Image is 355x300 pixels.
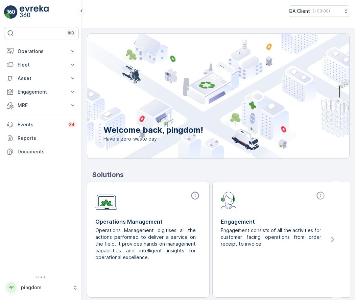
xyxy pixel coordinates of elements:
[221,191,237,210] img: module-icon
[313,8,330,14] p: ( +03:00 )
[67,30,74,36] p: ⌘B
[18,135,76,142] p: Reports
[69,122,75,127] p: 34
[21,284,69,291] p: pingdom
[4,85,79,99] button: Engagement
[18,102,65,109] p: MRF
[221,218,327,226] p: Engagement
[95,227,196,261] p: Operations Management digitises all the actions performed to deliver a service on the field. It p...
[18,89,65,95] p: Engagement
[4,118,79,131] a: Events34
[289,5,350,17] button: QA Client(+03:00)
[221,227,321,247] p: Engagement consists of all the activities for customer facing operations from order receipt to in...
[95,191,117,210] img: module-icon
[95,218,201,226] p: Operations Management
[6,282,17,293] div: PP
[18,121,64,128] p: Events
[18,61,65,68] p: Fleet
[4,275,79,279] span: v 1.48.1
[103,135,203,142] span: Have a zero-waste day
[4,131,79,145] a: Reports
[92,170,350,180] p: Solutions
[18,48,65,55] p: Operations
[4,5,18,19] img: logo
[4,99,79,112] button: MRF
[4,45,79,58] button: Operations
[18,148,76,155] p: Documents
[4,72,79,85] button: Asset
[4,145,79,158] a: Documents
[289,8,310,15] p: QA Client
[4,58,79,72] button: Fleet
[18,75,65,82] p: Asset
[4,280,79,295] button: PPpingdom
[103,125,203,135] p: Welcome back, pingdom!
[20,5,49,19] img: logo_light-DOdMpM7g.png
[57,34,349,158] img: city illustration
